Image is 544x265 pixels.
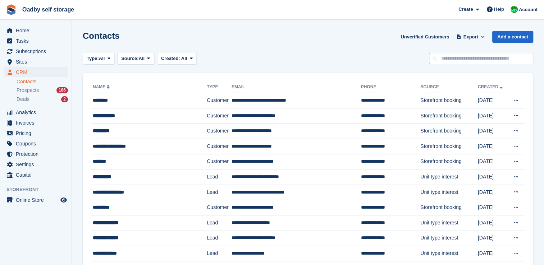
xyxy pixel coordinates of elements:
button: Created: All [157,53,197,65]
td: [DATE] [478,231,508,246]
button: Source: All [117,53,154,65]
td: Unit type interest [420,185,478,200]
h1: Contacts [83,31,120,41]
a: menu [4,46,68,56]
span: Protection [16,149,59,159]
td: [DATE] [478,124,508,139]
a: menu [4,118,68,128]
a: Preview store [59,196,68,204]
span: Coupons [16,139,59,149]
a: menu [4,36,68,46]
a: menu [4,139,68,149]
span: Home [16,25,59,36]
td: [DATE] [478,246,508,261]
td: Lead [207,169,232,185]
button: Type: All [83,53,114,65]
td: Storefront booking [420,124,478,139]
span: Sites [16,57,59,67]
span: Help [494,6,504,13]
td: Customer [207,108,232,124]
td: Storefront booking [420,154,478,169]
a: Deals 2 [17,96,68,103]
td: [DATE] [478,185,508,200]
a: menu [4,149,68,159]
a: menu [4,107,68,117]
span: Account [519,6,538,13]
th: Phone [361,82,421,93]
td: [DATE] [478,154,508,169]
span: Type: [87,55,99,62]
td: Customer [207,139,232,154]
td: [DATE] [478,139,508,154]
span: Source: [121,55,138,62]
a: menu [4,67,68,77]
span: Invoices [16,118,59,128]
td: Customer [207,124,232,139]
td: Customer [207,154,232,169]
td: Lead [207,185,232,200]
td: Storefront booking [420,93,478,108]
span: Online Store [16,195,59,205]
td: Lead [207,215,232,231]
a: Oadby self storage [19,4,77,15]
td: Storefront booking [420,108,478,124]
td: Unit type interest [420,246,478,261]
span: Deals [17,96,29,103]
td: Storefront booking [420,200,478,215]
span: Capital [16,170,59,180]
a: Prospects 186 [17,87,68,94]
td: Customer [207,200,232,215]
td: Customer [207,93,232,108]
td: Storefront booking [420,139,478,154]
div: 2 [61,96,68,102]
td: [DATE] [478,200,508,215]
th: Type [207,82,232,93]
span: Analytics [16,107,59,117]
a: Name [93,84,111,89]
span: Prospects [17,87,39,94]
a: menu [4,195,68,205]
td: Lead [207,246,232,261]
span: CRM [16,67,59,77]
a: Unverified Customers [398,31,452,43]
span: Storefront [6,186,72,193]
a: Created [478,84,504,89]
a: Add a contact [492,31,533,43]
span: Tasks [16,36,59,46]
span: Pricing [16,128,59,138]
span: All [99,55,105,62]
button: Export [455,31,486,43]
span: Subscriptions [16,46,59,56]
span: Settings [16,159,59,169]
td: [DATE] [478,169,508,185]
td: [DATE] [478,93,508,108]
td: [DATE] [478,215,508,231]
a: menu [4,159,68,169]
td: Lead [207,231,232,246]
a: menu [4,25,68,36]
a: Contacts [17,78,68,85]
a: menu [4,170,68,180]
a: menu [4,128,68,138]
td: [DATE] [478,108,508,124]
th: Email [232,82,361,93]
span: All [139,55,145,62]
td: Unit type interest [420,231,478,246]
div: 186 [56,87,68,93]
span: All [181,56,187,61]
a: menu [4,57,68,67]
span: Create [458,6,473,13]
td: Unit type interest [420,215,478,231]
span: Created: [161,56,180,61]
td: Unit type interest [420,169,478,185]
span: Export [463,33,478,41]
img: stora-icon-8386f47178a22dfd0bd8f6a31ec36ba5ce8667c1dd55bd0f319d3a0aa187defe.svg [6,4,17,15]
th: Source [420,82,478,93]
img: Stephanie [511,6,518,13]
